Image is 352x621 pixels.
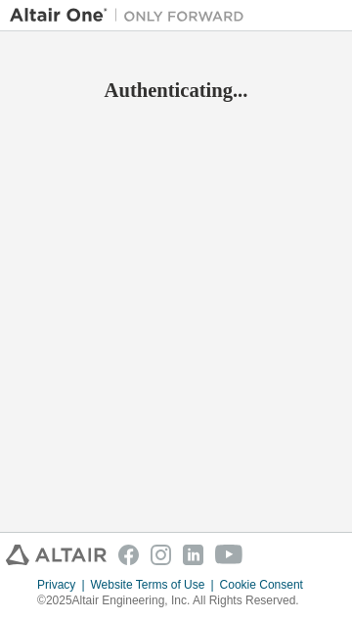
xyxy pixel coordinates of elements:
[10,6,254,25] img: Altair One
[220,577,315,593] div: Cookie Consent
[37,593,315,609] p: © 2025 Altair Engineering, Inc. All Rights Reserved.
[10,77,342,103] h2: Authenticating...
[215,545,243,565] img: youtube.svg
[91,577,220,593] div: Website Terms of Use
[37,577,90,593] div: Privacy
[118,545,139,565] img: facebook.svg
[151,545,171,565] img: instagram.svg
[6,545,107,565] img: altair_logo.svg
[183,545,203,565] img: linkedin.svg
